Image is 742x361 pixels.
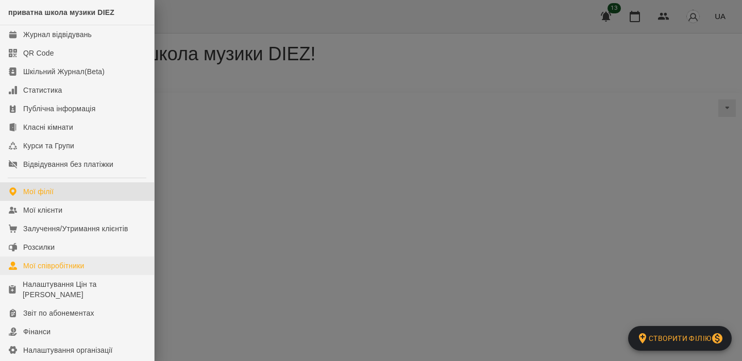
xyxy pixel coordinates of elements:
div: Налаштування організації [23,345,113,355]
div: Мої співробітники [23,261,85,271]
div: Шкільний Журнал(Beta) [23,66,105,77]
div: Курси та Групи [23,141,74,151]
div: Класні кімнати [23,122,73,132]
div: Фінанси [23,326,50,337]
div: Налаштування Цін та [PERSON_NAME] [23,279,146,300]
div: Мої клієнти [23,205,62,215]
div: Публічна інформація [23,104,95,114]
div: Звіт по абонементах [23,308,94,318]
div: QR Code [23,48,54,58]
span: приватна школа музики DIEZ [8,8,114,16]
div: Статистика [23,85,62,95]
div: Відвідування без платіжки [23,159,113,169]
div: Мої філії [23,186,54,197]
div: Журнал відвідувань [23,29,92,40]
div: Залучення/Утримання клієнтів [23,224,128,234]
div: Розсилки [23,242,55,252]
